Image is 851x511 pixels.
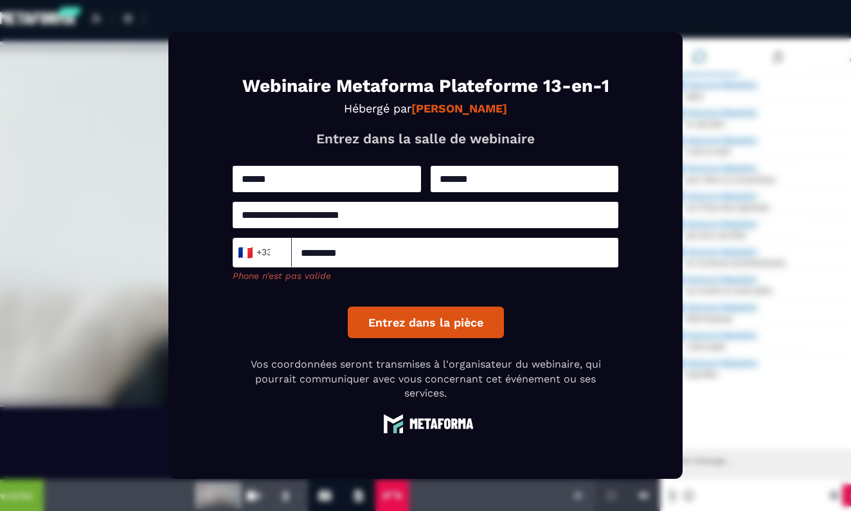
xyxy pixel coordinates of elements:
[233,271,331,281] span: Phone n'est pas valide
[233,357,618,400] p: Vos coordonnées seront transmises à l'organisateur du webinaire, qui pourrait communiquer avec vo...
[233,77,618,95] h1: Webinaire Metaforma Plateforme 13-en-1
[241,244,268,262] span: +33
[237,244,253,262] span: 🇫🇷
[233,102,618,115] p: Hébergé par
[348,307,504,338] button: Entrez dans la pièce
[233,238,292,267] div: Search for option
[411,102,507,115] strong: [PERSON_NAME]
[377,413,474,433] img: logo
[271,243,280,262] input: Search for option
[233,130,618,147] p: Entrez dans la salle de webinaire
